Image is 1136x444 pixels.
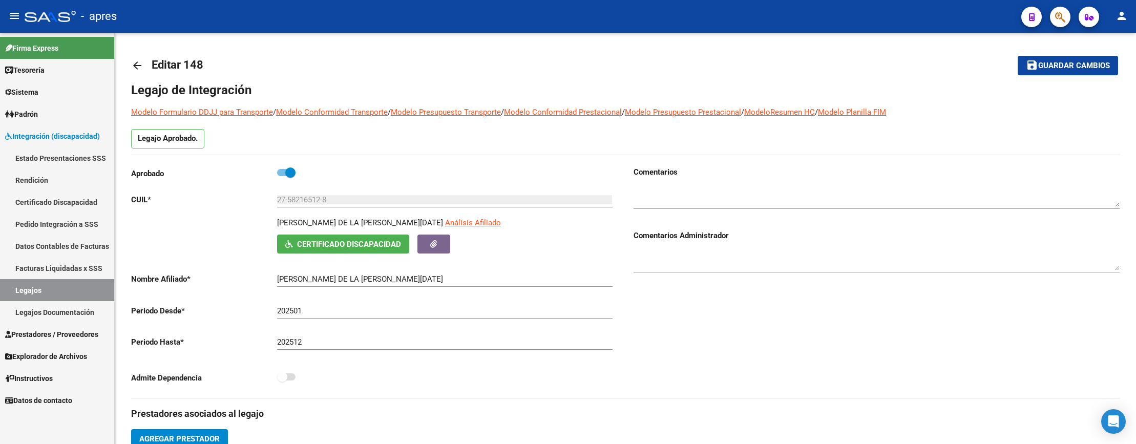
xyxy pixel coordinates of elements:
mat-icon: save [1026,59,1038,71]
button: Certificado Discapacidad [277,235,409,253]
a: Modelo Formulario DDJJ para Transporte [131,108,273,117]
span: Tesorería [5,65,45,76]
p: Nombre Afiliado [131,273,277,285]
span: - apres [81,5,117,28]
mat-icon: arrow_back [131,59,143,72]
a: Modelo Planilla FIM [818,108,886,117]
a: Modelo Conformidad Prestacional [504,108,622,117]
span: Explorador de Archivos [5,351,87,362]
a: Modelo Conformidad Transporte [276,108,388,117]
span: Datos de contacto [5,395,72,406]
span: Integración (discapacidad) [5,131,100,142]
a: ModeloResumen HC [744,108,815,117]
span: Certificado Discapacidad [297,240,401,249]
button: Guardar cambios [1018,56,1118,75]
div: Open Intercom Messenger [1101,409,1126,434]
h3: Comentarios [634,166,1120,178]
p: Admite Dependencia [131,372,277,384]
span: Padrón [5,109,38,120]
span: Instructivos [5,373,53,384]
span: Guardar cambios [1038,61,1110,71]
a: Modelo Presupuesto Transporte [391,108,501,117]
p: Periodo Hasta [131,336,277,348]
p: [PERSON_NAME] DE LA [PERSON_NAME][DATE] [277,217,443,228]
a: Modelo Presupuesto Prestacional [625,108,741,117]
span: Prestadores / Proveedores [5,329,98,340]
h1: Legajo de Integración [131,82,1120,98]
p: Periodo Desde [131,305,277,316]
mat-icon: menu [8,10,20,22]
p: Aprobado [131,168,277,179]
h3: Comentarios Administrador [634,230,1120,241]
span: Firma Express [5,43,58,54]
mat-icon: person [1116,10,1128,22]
p: Legajo Aprobado. [131,129,204,149]
h3: Prestadores asociados al legajo [131,407,1120,421]
span: Sistema [5,87,38,98]
span: Agregar Prestador [139,434,220,443]
span: Análisis Afiliado [445,218,501,227]
p: CUIL [131,194,277,205]
span: Editar 148 [152,58,203,71]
